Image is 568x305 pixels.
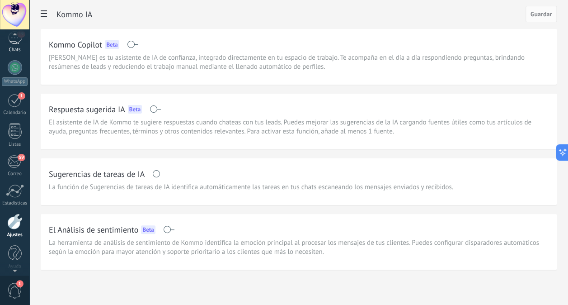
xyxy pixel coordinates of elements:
[128,105,142,114] div: Beta
[2,77,28,86] div: WhatsApp
[49,238,549,257] span: La herramienta de análisis de sentimiento de Kommo identifica la emoción principal al procesar lo...
[49,118,549,136] span: El asistente de IA de Kommo te sugiere respuestas cuando chateas con tus leads. Puedes mejorar la...
[2,200,28,206] div: Estadísticas
[2,110,28,116] div: Calendario
[49,53,549,71] span: [PERSON_NAME] es tu asistente de IA de confianza, integrado directamente en tu espacio de trabajo...
[49,183,453,192] span: La función de Sugerencias de tareas de IA identifica automáticamente las tareas en tus chats esca...
[2,47,28,53] div: Chats
[18,154,25,161] span: 59
[105,40,119,49] div: Beta
[18,92,25,100] span: 1
[141,225,155,234] div: Beta
[16,280,23,287] span: 1
[49,224,138,235] h2: El Análisis de sentimiento
[49,39,102,50] h2: Kommo Copilot
[2,171,28,177] div: Correo
[2,142,28,148] div: Listas
[530,11,552,17] span: Guardar
[2,232,28,238] div: Ajustes
[526,6,557,22] button: Guardar
[56,5,526,24] h2: Kommo IA
[49,104,125,115] h2: Respuesta sugerida IA
[49,168,145,180] h2: Sugerencias de tareas de IA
